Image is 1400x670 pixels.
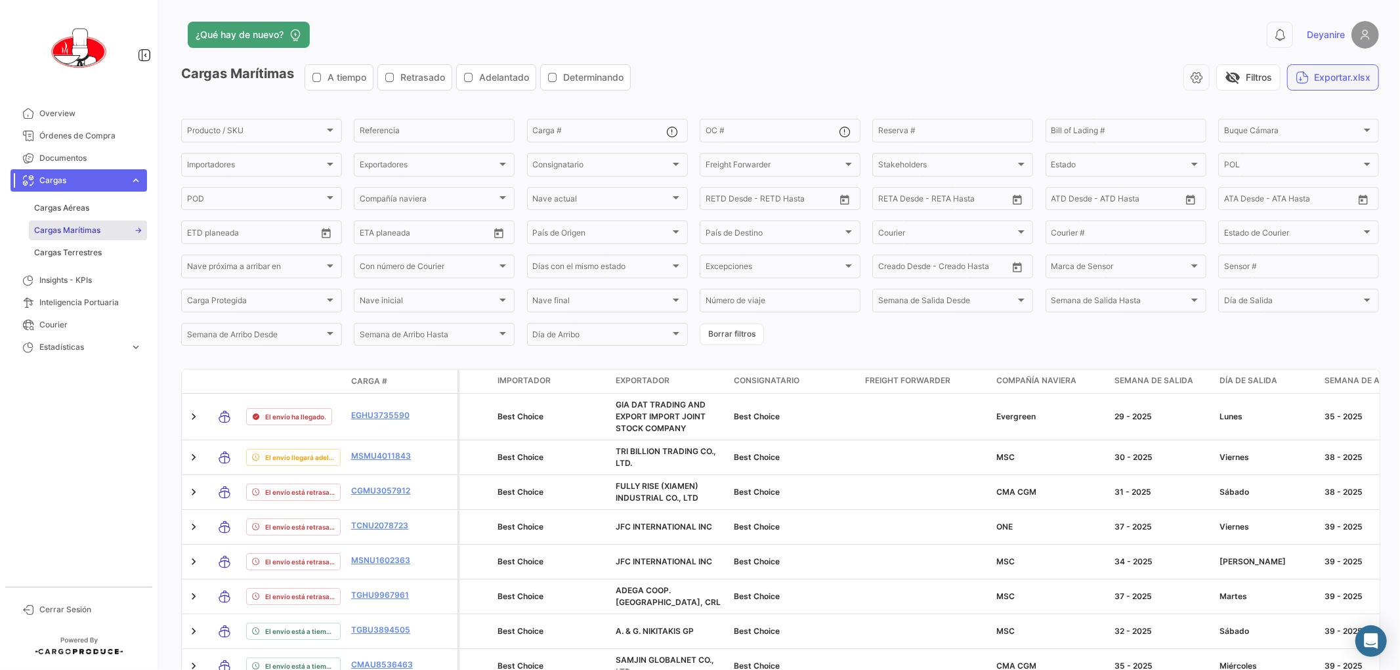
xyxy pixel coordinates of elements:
button: Retrasado [378,65,452,90]
a: TCNU2078723 [351,520,419,532]
span: País de Destino [706,230,843,239]
a: Documentos [11,147,147,169]
div: Sábado [1220,625,1314,637]
div: Sábado [1220,486,1314,498]
span: Órdenes de Compra [39,130,142,142]
div: Lunes [1220,411,1314,423]
a: Expand/Collapse Row [187,451,200,464]
datatable-header-cell: Semana de Salida [1109,369,1214,393]
span: Best Choice [734,556,780,566]
span: CMA CGM [996,487,1036,497]
span: El envío está retrasado. [265,556,335,567]
a: Expand/Collapse Row [187,625,200,638]
span: Nave actual [533,196,670,205]
span: Stakeholders [878,162,1015,171]
span: Producto / SKU [187,128,324,137]
span: POD [187,196,324,205]
span: Insights - KPIs [39,274,142,286]
span: Semana de Arribo Hasta [360,332,497,341]
span: Documentos [39,152,142,164]
div: [PERSON_NAME] [1220,556,1314,568]
span: Freight Forwarder [865,375,950,387]
span: JFC INTERNATIONAL INC [616,556,712,566]
span: Cargas [39,175,125,186]
div: Abrir Intercom Messenger [1355,625,1387,657]
span: A. & G. NIKITAKIS GP [616,626,694,636]
a: Overview [11,102,147,125]
a: EGHU3735590 [351,409,419,421]
a: Inteligencia Portuaria [11,291,147,314]
button: Determinando [541,65,630,90]
span: Freight Forwarder [706,162,843,171]
span: ONE [996,522,1013,532]
span: TRI BILLION TRADING CO., LTD. [616,446,716,468]
input: Desde [706,196,729,205]
span: Consignatario [734,375,799,387]
a: Expand/Collapse Row [187,520,200,534]
datatable-header-cell: Póliza [425,376,457,387]
span: Marca de Sensor [1051,264,1189,273]
input: ATA Desde [1224,196,1264,205]
span: Best Choice [734,591,780,601]
datatable-header-cell: Compañía naviera [991,369,1109,393]
a: CGMU3057912 [351,485,419,497]
span: Best Choice [498,522,543,532]
datatable-header-cell: Estado de Envio [241,376,346,387]
span: Evergreen [996,411,1036,421]
div: 31 - 2025 [1114,486,1209,498]
a: TGHU9967961 [351,589,419,601]
span: MSC [996,452,1015,462]
datatable-header-cell: Importador [492,369,610,393]
datatable-header-cell: Freight Forwarder [860,369,991,393]
span: Semana de Salida Hasta [1051,298,1189,307]
span: FULLY RISE (XIAMEN) INDUSTRIAL CO., LTD [616,481,698,503]
a: MSNU1602363 [351,555,419,566]
span: Exportadores [360,162,497,171]
span: Excepciones [706,264,843,273]
input: Hasta [738,196,801,205]
span: Con número de Courier [360,264,497,273]
span: Best Choice [498,556,543,566]
a: Órdenes de Compra [11,125,147,147]
button: Exportar.xlsx [1287,64,1379,91]
span: Día de Salida [1224,298,1361,307]
button: A tiempo [305,65,373,90]
img: 0621d632-ab00-45ba-b411-ac9e9fb3f036.png [46,16,112,81]
a: Cargas Marítimas [29,220,147,240]
span: Cargas Terrestres [34,247,102,259]
span: País de Origen [533,230,670,239]
span: Retrasado [400,71,445,84]
input: Desde [360,230,383,239]
span: Best Choice [498,452,543,462]
div: Viernes [1220,521,1314,533]
div: 34 - 2025 [1114,556,1209,568]
datatable-header-cell: Consignatario [729,369,860,393]
span: Adelantado [479,71,529,84]
span: Importador [498,375,551,387]
button: Borrar filtros [700,324,764,345]
datatable-header-cell: Carga Protegida [459,369,492,393]
datatable-header-cell: Día de Salida [1214,369,1319,393]
span: Inteligencia Portuaria [39,297,142,308]
span: El envío está a tiempo. [265,626,335,637]
a: Insights - KPIs [11,269,147,291]
input: ATA Hasta [1273,196,1336,205]
button: Open calendar [1181,190,1200,209]
button: Adelantado [457,65,536,90]
span: Best Choice [498,487,543,497]
div: Viernes [1220,451,1314,463]
span: JFC INTERNATIONAL INC [616,522,712,532]
span: Courier [39,319,142,331]
button: Open calendar [835,190,855,209]
span: Best Choice [498,626,543,636]
span: Courier [878,230,1015,239]
span: expand_more [130,175,142,186]
span: Estadísticas [39,341,125,353]
div: 32 - 2025 [1114,625,1209,637]
span: Buque Cámara [1224,128,1361,137]
img: placeholder-user.png [1351,21,1379,49]
span: Carga # [351,375,387,387]
span: Best Choice [734,522,780,532]
span: Nave inicial [360,298,497,307]
button: visibility_offFiltros [1216,64,1281,91]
